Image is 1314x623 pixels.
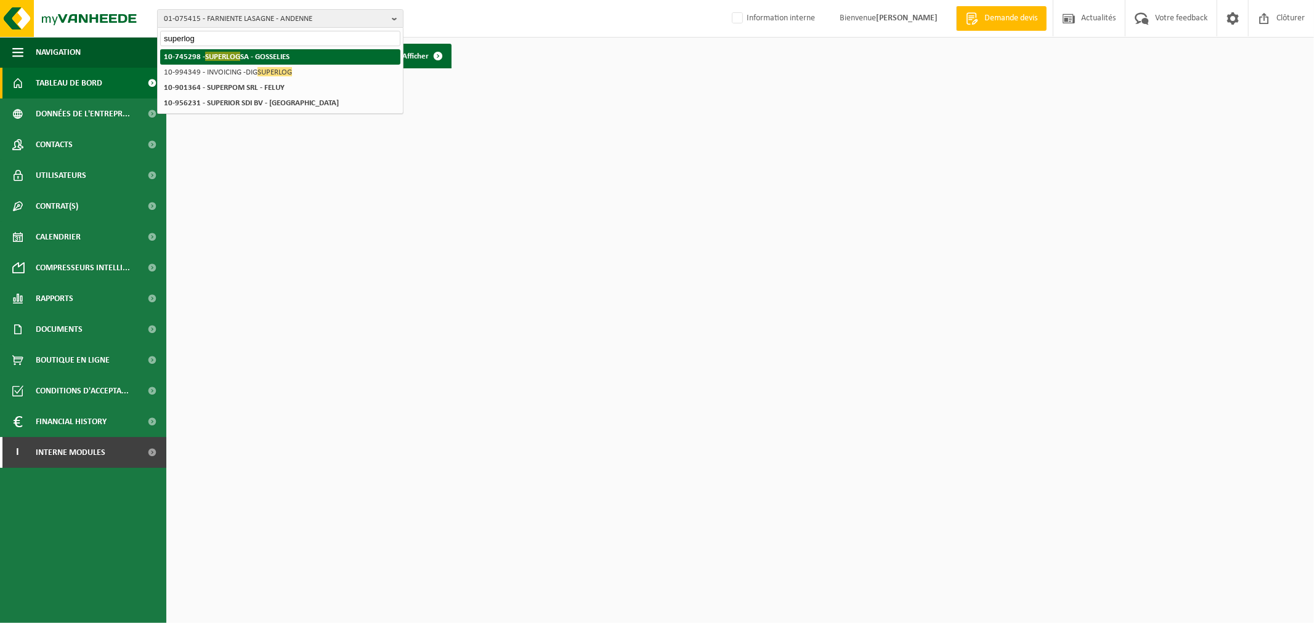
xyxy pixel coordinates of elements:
[36,98,130,129] span: Données de l'entrepr...
[36,437,105,468] span: Interne modules
[36,37,81,68] span: Navigation
[392,44,450,68] a: Afficher
[157,9,404,28] button: 01-075415 - FARNIENTE LASAGNE - ANDENNE
[956,6,1047,31] a: Demande devis
[36,222,81,252] span: Calendrier
[36,129,73,160] span: Contacts
[164,10,387,28] span: 01-075415 - FARNIENTE LASAGNE - ANDENNE
[981,12,1040,25] span: Demande devis
[164,52,290,61] strong: 10-745298 - SA - GOSSELIES
[36,314,83,345] span: Documents
[36,191,78,222] span: Contrat(s)
[36,376,129,406] span: Conditions d'accepta...
[876,14,938,23] strong: [PERSON_NAME]
[36,68,102,98] span: Tableau de bord
[205,52,240,61] span: SUPERLOG
[36,160,86,191] span: Utilisateurs
[160,65,400,80] li: 10-994349 - INVOICING -DIG
[36,283,73,314] span: Rapports
[36,345,110,376] span: Boutique en ligne
[164,99,339,107] strong: 10-956231 - SUPERIOR SDI BV - [GEOGRAPHIC_DATA]
[36,406,107,437] span: Financial History
[36,252,130,283] span: Compresseurs intelli...
[164,84,285,92] strong: 10-901364 - SUPERPOM SRL - FELUY
[12,437,23,468] span: I
[729,9,815,28] label: Information interne
[258,67,292,76] span: SUPERLOG
[402,52,429,60] span: Afficher
[160,31,400,46] input: Chercher des succursales liées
